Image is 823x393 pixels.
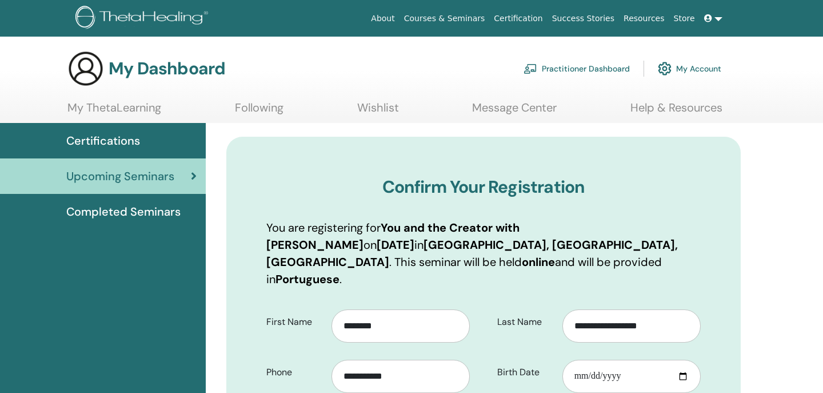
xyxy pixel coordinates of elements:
[266,237,678,269] b: [GEOGRAPHIC_DATA], [GEOGRAPHIC_DATA], [GEOGRAPHIC_DATA]
[258,362,331,383] label: Phone
[266,220,520,252] b: You and the Creator with [PERSON_NAME]
[67,101,161,123] a: My ThetaLearning
[66,168,174,185] span: Upcoming Seminars
[66,132,140,149] span: Certifications
[489,8,547,29] a: Certification
[266,219,701,288] p: You are registering for on in . This seminar will be held and will be provided in .
[377,237,414,252] b: [DATE]
[366,8,399,29] a: About
[266,177,701,197] h3: Confirm Your Registration
[275,272,339,287] b: Portuguese
[489,362,562,383] label: Birth Date
[235,101,283,123] a: Following
[472,101,557,123] a: Message Center
[357,101,399,123] a: Wishlist
[258,311,331,333] label: First Name
[489,311,562,333] label: Last Name
[109,58,225,79] h3: My Dashboard
[669,8,700,29] a: Store
[524,56,630,81] a: Practitioner Dashboard
[524,63,537,74] img: chalkboard-teacher.svg
[548,8,619,29] a: Success Stories
[630,101,722,123] a: Help & Resources
[619,8,669,29] a: Resources
[66,203,181,220] span: Completed Seminars
[658,59,672,78] img: cog.svg
[399,8,490,29] a: Courses & Seminars
[658,56,721,81] a: My Account
[67,50,104,87] img: generic-user-icon.jpg
[522,255,555,269] b: online
[75,6,212,31] img: logo.png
